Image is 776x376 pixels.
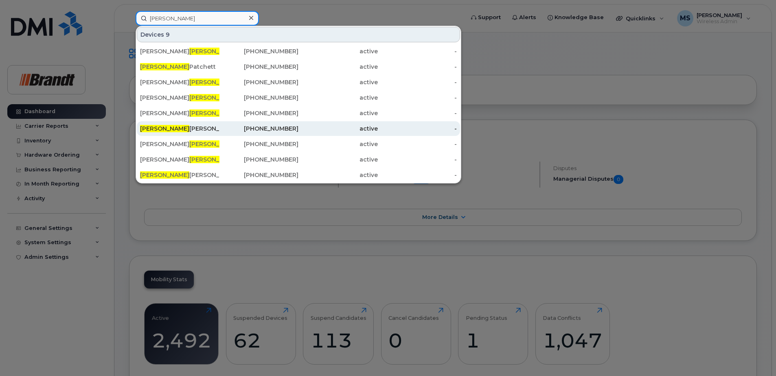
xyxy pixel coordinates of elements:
span: [PERSON_NAME] [189,109,239,117]
div: active [298,47,378,55]
span: [PERSON_NAME] [189,79,239,86]
a: [PERSON_NAME][PERSON_NAME][PHONE_NUMBER]active- [137,168,460,182]
div: [PERSON_NAME] [140,125,219,133]
a: [PERSON_NAME][PERSON_NAME][PHONE_NUMBER]active- [137,106,460,120]
div: [PHONE_NUMBER] [219,78,299,86]
div: active [298,125,378,133]
div: - [378,140,457,148]
div: - [378,171,457,179]
div: active [298,155,378,164]
div: active [298,78,378,86]
div: [PERSON_NAME] innon [140,78,219,86]
span: 9 [166,31,170,39]
a: [PERSON_NAME][PERSON_NAME][PHONE_NUMBER]active- [137,44,460,59]
div: [PHONE_NUMBER] [219,140,299,148]
span: [PERSON_NAME] [140,63,189,70]
span: [PERSON_NAME] [189,48,239,55]
div: Patchett [140,63,219,71]
a: [PERSON_NAME]Patchett[PHONE_NUMBER]active- [137,59,460,74]
div: active [298,63,378,71]
span: [PERSON_NAME] [189,94,239,101]
div: [PHONE_NUMBER] [219,155,299,164]
div: [PERSON_NAME] innon [140,155,219,164]
div: - [378,94,457,102]
div: - [378,63,457,71]
span: [PERSON_NAME] [140,171,189,179]
a: [PERSON_NAME][PERSON_NAME][PHONE_NUMBER]active- [137,121,460,136]
div: - [378,125,457,133]
div: [PERSON_NAME] eracher [140,94,219,102]
div: active [298,140,378,148]
div: [PERSON_NAME] [140,140,219,148]
div: [PHONE_NUMBER] [219,47,299,55]
div: [PHONE_NUMBER] [219,94,299,102]
div: active [298,109,378,117]
span: [PERSON_NAME] [189,156,239,163]
div: - [378,78,457,86]
span: [PERSON_NAME] [140,125,189,132]
a: [PERSON_NAME][PERSON_NAME]innon[PHONE_NUMBER]active- [137,152,460,167]
div: [PERSON_NAME] [140,109,219,117]
div: [PHONE_NUMBER] [219,63,299,71]
div: - [378,47,457,55]
div: [PERSON_NAME] [140,47,219,55]
div: [PERSON_NAME] [140,171,219,179]
div: active [298,94,378,102]
a: [PERSON_NAME][PERSON_NAME]eracher[PHONE_NUMBER]active- [137,90,460,105]
div: - [378,109,457,117]
span: [PERSON_NAME] [189,140,239,148]
div: Devices [137,27,460,42]
div: [PHONE_NUMBER] [219,109,299,117]
div: active [298,171,378,179]
div: - [378,155,457,164]
a: [PERSON_NAME][PERSON_NAME]innon[PHONE_NUMBER]active- [137,75,460,90]
a: [PERSON_NAME][PERSON_NAME][PHONE_NUMBER]active- [137,137,460,151]
div: [PHONE_NUMBER] [219,171,299,179]
div: [PHONE_NUMBER] [219,125,299,133]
